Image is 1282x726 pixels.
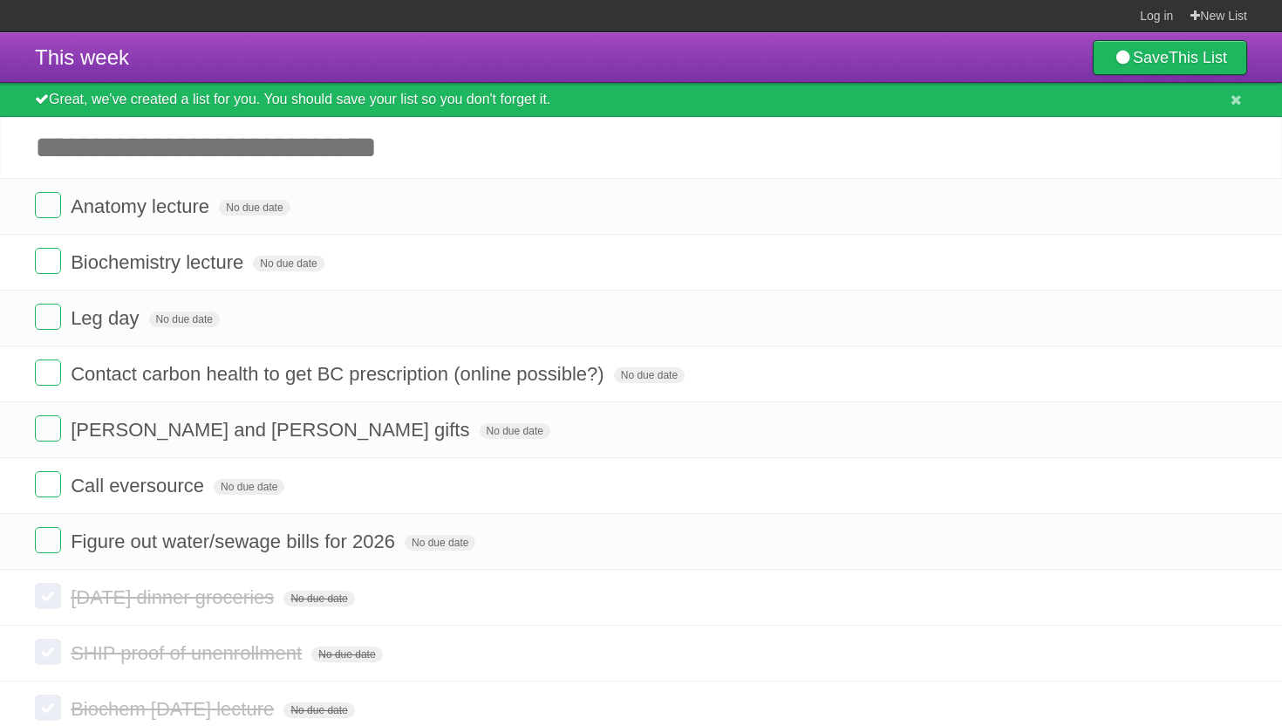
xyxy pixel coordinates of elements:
label: Done [35,583,61,609]
label: Done [35,695,61,721]
span: Figure out water/sewage bills for 2026 [71,531,399,552]
span: Call eversource [71,475,208,497]
span: No due date [219,200,290,216]
span: No due date [480,423,550,439]
label: Done [35,471,61,497]
span: Biochem [DATE] lecture [71,698,278,720]
span: SHIP proof of unenrollment [71,642,306,664]
span: Contact carbon health to get BC prescription (online possible?) [71,363,608,385]
label: Done [35,415,61,442]
label: Done [35,248,61,274]
label: Done [35,360,61,386]
span: [DATE] dinner groceries [71,586,278,608]
span: Leg day [71,307,143,329]
label: Done [35,192,61,218]
span: No due date [149,312,220,327]
label: Done [35,304,61,330]
span: [PERSON_NAME] and [PERSON_NAME] gifts [71,419,474,441]
span: This week [35,45,129,69]
span: Anatomy lecture [71,195,214,217]
span: No due date [614,367,685,383]
b: This List [1169,49,1227,66]
span: No due date [283,702,354,718]
label: Done [35,639,61,665]
span: No due date [283,591,354,606]
span: No due date [253,256,324,271]
span: No due date [311,647,382,662]
label: Done [35,527,61,553]
span: Biochemistry lecture [71,251,248,273]
span: No due date [214,479,284,495]
span: No due date [405,535,475,551]
a: SaveThis List [1093,40,1247,75]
